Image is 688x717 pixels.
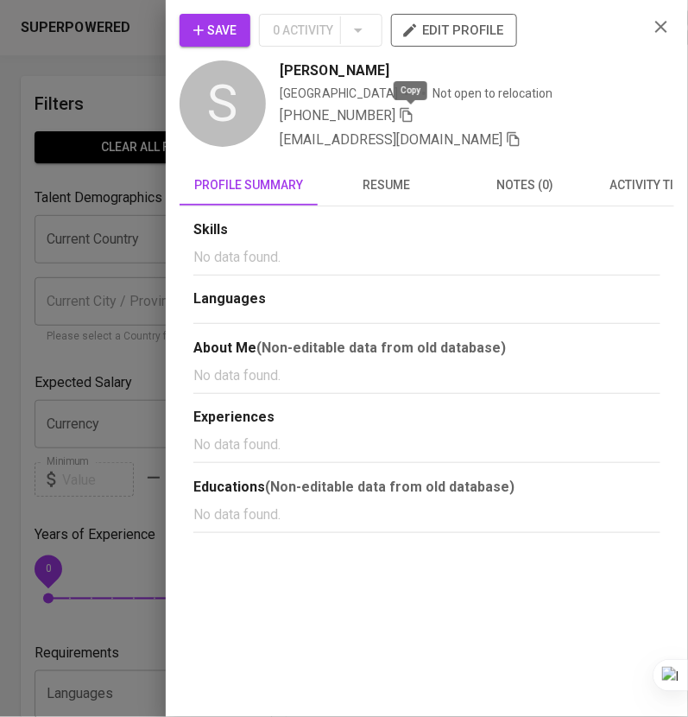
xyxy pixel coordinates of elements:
[405,19,503,41] span: edit profile
[391,22,517,36] a: edit profile
[193,289,660,309] div: Languages
[193,477,660,498] div: Educations
[193,365,660,386] p: No data found.
[280,85,398,102] div: [GEOGRAPHIC_DATA]
[193,338,660,358] div: About Me
[193,20,237,41] span: Save
[280,131,502,148] span: [EMAIL_ADDRESS][DOMAIN_NAME]
[265,479,514,495] b: (Non-editable data from old database)
[193,220,660,240] div: Skills
[391,14,517,47] button: edit profile
[328,174,445,196] span: resume
[193,408,660,428] div: Experiences
[432,85,552,102] p: Not open to relocation
[466,174,584,196] span: notes (0)
[180,14,250,47] button: Save
[190,174,307,196] span: profile summary
[256,339,506,356] b: (Non-editable data from old database)
[193,435,660,455] p: No data found.
[193,504,660,525] p: No data found.
[193,247,660,268] p: No data found.
[280,107,395,124] span: [PHONE_NUMBER]
[180,60,266,147] div: S
[280,60,389,81] span: [PERSON_NAME]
